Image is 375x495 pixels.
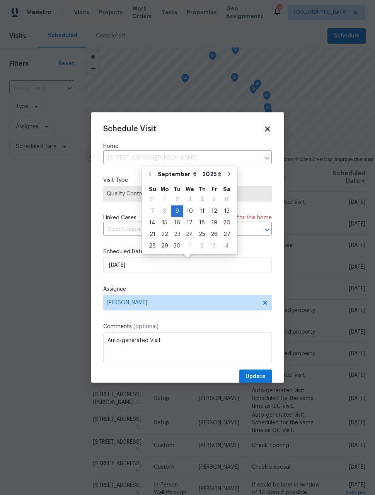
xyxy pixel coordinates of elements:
div: 14 [146,217,159,228]
div: Sat Sep 06 2025 [220,194,233,205]
div: 15 [159,217,171,228]
label: Scheduled Date [103,248,272,256]
abbr: Sunday [149,186,156,192]
div: 1 [159,194,171,205]
div: 19 [208,217,220,228]
div: 4 [196,194,208,205]
abbr: Thursday [198,186,206,192]
div: Tue Sep 30 2025 [171,240,183,252]
div: 18 [196,217,208,228]
div: Sun Aug 31 2025 [146,194,159,205]
button: Go to next month [223,166,235,182]
abbr: Saturday [223,186,230,192]
div: 30 [171,241,183,251]
div: Tue Sep 16 2025 [171,217,183,229]
div: Wed Sep 24 2025 [183,229,196,240]
div: 25 [196,229,208,240]
div: Mon Sep 08 2025 [159,205,171,217]
div: 7 [146,206,159,217]
div: Mon Sep 29 2025 [159,240,171,252]
div: 17 [183,217,196,228]
abbr: Monday [160,186,169,192]
div: Sun Sep 14 2025 [146,217,159,229]
div: 22 [159,229,171,240]
div: 28 [146,241,159,251]
div: Sun Sep 28 2025 [146,240,159,252]
span: (optional) [133,324,159,329]
div: Sun Sep 07 2025 [146,205,159,217]
div: Thu Sep 18 2025 [196,217,208,229]
span: Quality Control [107,190,268,198]
div: Thu Oct 02 2025 [196,240,208,252]
span: Linked Cases [103,214,136,222]
span: [PERSON_NAME] [107,300,258,306]
div: Thu Sep 25 2025 [196,229,208,240]
span: Update [245,372,266,381]
span: Close [263,125,272,133]
div: Tue Sep 02 2025 [171,194,183,205]
div: Fri Sep 05 2025 [208,194,220,205]
div: Mon Sep 01 2025 [159,194,171,205]
div: Wed Sep 03 2025 [183,194,196,205]
input: Enter in an address [103,152,260,164]
div: Sun Sep 21 2025 [146,229,159,240]
div: 26 [208,229,220,240]
abbr: Tuesday [174,186,181,192]
div: 8 [159,206,171,217]
div: 23 [171,229,183,240]
div: 10 [183,206,196,217]
div: Tue Sep 09 2025 [171,205,183,217]
div: Sat Sep 20 2025 [220,217,233,229]
div: 4 [220,241,233,251]
div: 12 [208,206,220,217]
div: Fri Sep 12 2025 [208,205,220,217]
div: Wed Oct 01 2025 [183,240,196,252]
div: 9 [171,206,183,217]
div: 5 [208,194,220,205]
abbr: Wednesday [186,186,194,192]
div: Wed Sep 17 2025 [183,217,196,229]
label: Visit Type [103,176,272,184]
button: Go to previous month [144,166,156,182]
div: Sat Sep 13 2025 [220,205,233,217]
div: Wed Sep 10 2025 [183,205,196,217]
div: 1 [183,241,196,251]
div: 31 [146,194,159,205]
div: 27 [220,229,233,240]
div: Fri Sep 19 2025 [208,217,220,229]
select: Month [156,168,200,180]
select: Year [200,168,223,180]
input: Select cases [103,224,250,236]
div: 2 [171,194,183,205]
label: Assignee [103,285,272,293]
input: M/D/YYYY [103,258,272,273]
div: 2 [196,241,208,251]
div: 29 [159,241,171,251]
button: Update [239,370,272,384]
div: 3 [208,241,220,251]
div: 6 [220,194,233,205]
div: 24 [183,229,196,240]
div: Sat Sep 27 2025 [220,229,233,240]
div: Thu Sep 04 2025 [196,194,208,205]
div: 16 [171,217,183,228]
label: Comments [103,323,272,331]
abbr: Friday [211,186,217,192]
label: Home [103,142,272,150]
div: Mon Sep 22 2025 [159,229,171,240]
div: Fri Oct 03 2025 [208,240,220,252]
button: Open [262,224,273,235]
div: Mon Sep 15 2025 [159,217,171,229]
div: 21 [146,229,159,240]
div: Sat Oct 04 2025 [220,240,233,252]
div: 20 [220,217,233,228]
div: 11 [196,206,208,217]
textarea: Auto-generated Visit [103,332,272,363]
div: 13 [220,206,233,217]
div: 3 [183,194,196,205]
div: Thu Sep 11 2025 [196,205,208,217]
span: Schedule Visit [103,125,156,133]
div: Tue Sep 23 2025 [171,229,183,240]
div: Fri Sep 26 2025 [208,229,220,240]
